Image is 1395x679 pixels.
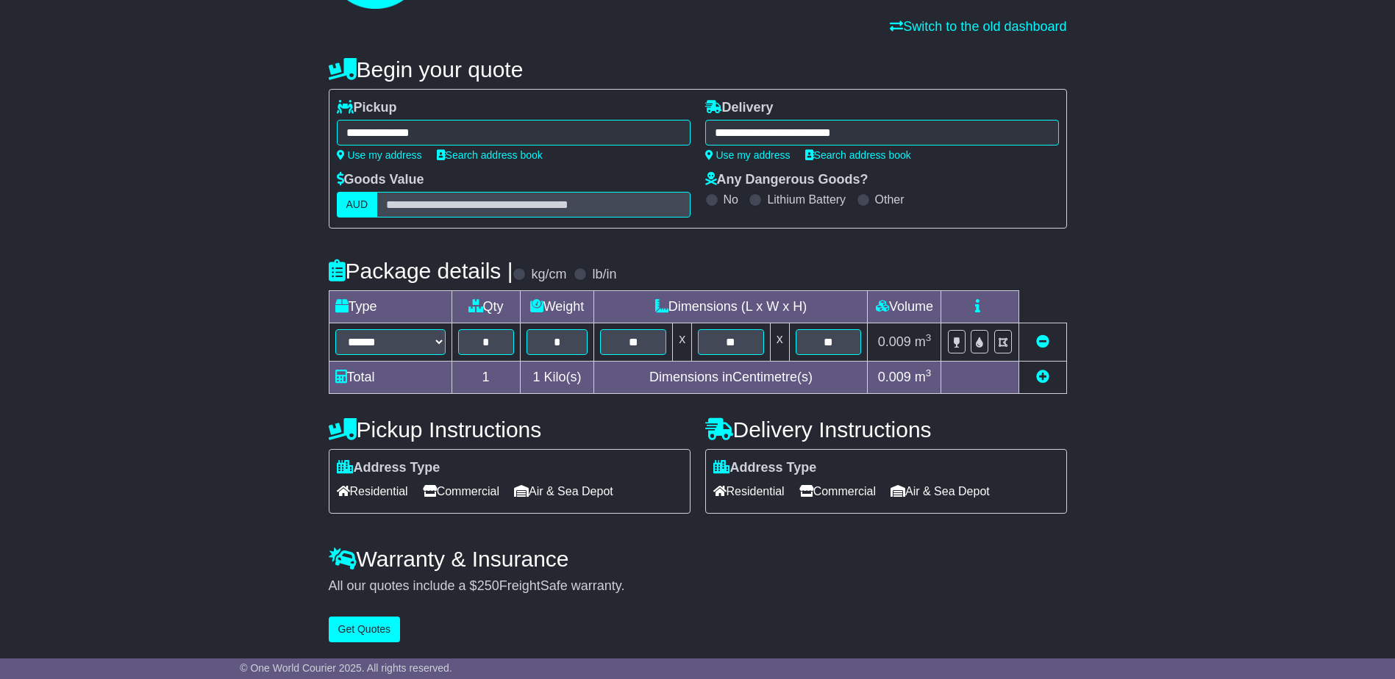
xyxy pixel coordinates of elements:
[240,662,452,674] span: © One World Courier 2025. All rights reserved.
[878,334,911,349] span: 0.009
[452,291,520,323] td: Qty
[770,323,789,362] td: x
[926,367,932,378] sup: 3
[673,323,692,362] td: x
[594,362,868,394] td: Dimensions in Centimetre(s)
[437,149,543,161] a: Search address book
[805,149,911,161] a: Search address book
[423,480,499,503] span: Commercial
[337,480,408,503] span: Residential
[329,578,1067,594] div: All our quotes include a $ FreightSafe warranty.
[520,362,594,394] td: Kilo(s)
[520,291,594,323] td: Weight
[1036,370,1049,384] a: Add new item
[705,149,791,161] a: Use my address
[1036,334,1049,349] a: Remove this item
[337,192,378,218] label: AUD
[514,480,613,503] span: Air & Sea Depot
[767,193,846,206] label: Lithium Battery
[329,259,513,283] h4: Package details |
[713,480,785,503] span: Residential
[337,460,440,476] label: Address Type
[531,267,566,283] label: kg/cm
[594,291,868,323] td: Dimensions (L x W x H)
[329,291,452,323] td: Type
[337,149,422,161] a: Use my address
[705,417,1067,442] h4: Delivery Instructions
[799,480,876,503] span: Commercial
[592,267,616,283] label: lb/in
[875,193,905,206] label: Other
[452,362,520,394] td: 1
[926,332,932,343] sup: 3
[891,480,990,503] span: Air & Sea Depot
[329,417,691,442] h4: Pickup Instructions
[705,100,774,116] label: Delivery
[329,547,1067,571] h4: Warranty & Insurance
[705,172,868,188] label: Any Dangerous Goods?
[915,334,932,349] span: m
[713,460,817,476] label: Address Type
[329,57,1067,82] h4: Begin your quote
[724,193,738,206] label: No
[329,362,452,394] td: Total
[915,370,932,384] span: m
[532,370,540,384] span: 1
[477,578,499,593] span: 250
[337,172,424,188] label: Goods Value
[878,370,911,384] span: 0.009
[329,617,401,642] button: Get Quotes
[337,100,397,116] label: Pickup
[868,291,941,323] td: Volume
[890,19,1066,34] a: Switch to the old dashboard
